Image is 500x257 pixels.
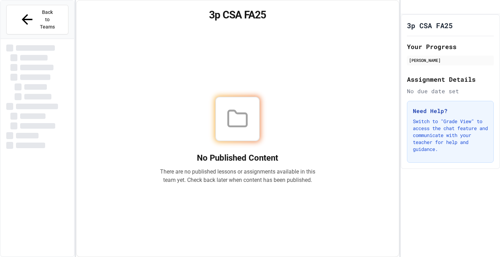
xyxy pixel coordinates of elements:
h1: 3p CSA FA25 [407,21,453,30]
h2: Assignment Details [407,74,494,84]
h2: Your Progress [407,42,494,51]
div: No due date set [407,87,494,95]
h2: No Published Content [160,152,315,163]
div: [PERSON_NAME] [409,57,492,63]
button: Back to Teams [6,5,68,34]
h1: 3p CSA FA25 [85,9,391,21]
p: Switch to "Grade View" to access the chat feature and communicate with your teacher for help and ... [413,118,488,153]
h3: Need Help? [413,107,488,115]
p: There are no published lessons or assignments available in this team yet. Check back later when c... [160,168,315,184]
span: Back to Teams [39,9,56,31]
